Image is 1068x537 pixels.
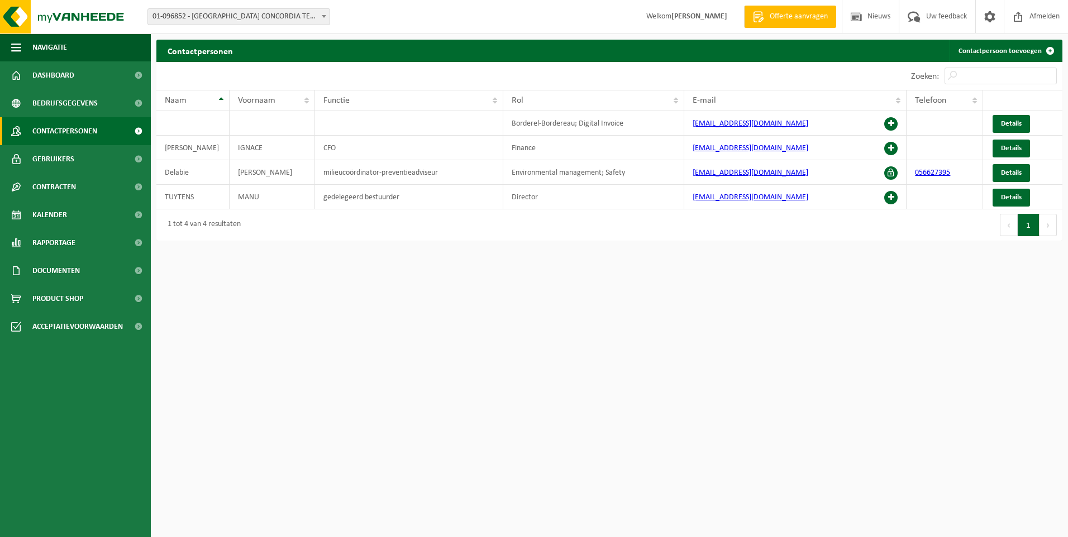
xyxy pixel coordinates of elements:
span: Documenten [32,257,80,285]
button: Previous [1000,214,1018,236]
a: [EMAIL_ADDRESS][DOMAIN_NAME] [693,119,808,128]
td: Finance [503,136,685,160]
td: gedelegeerd bestuurder [315,185,503,209]
span: Product Shop [32,285,83,313]
td: CFO [315,136,503,160]
span: E-mail [693,96,716,105]
td: IGNACE [230,136,315,160]
span: Details [1001,145,1022,152]
td: Delabie [156,160,230,185]
span: Dashboard [32,61,74,89]
span: Gebruikers [32,145,74,173]
a: Details [993,115,1030,133]
a: [EMAIL_ADDRESS][DOMAIN_NAME] [693,193,808,202]
td: milieucoördinator-preventieadviseur [315,160,503,185]
span: Offerte aanvragen [767,11,831,22]
td: Environmental management; Safety [503,160,685,185]
td: [PERSON_NAME] [230,160,315,185]
td: MANU [230,185,315,209]
span: 01-096852 - NV CONCORDIA TEXTILES - WAREGEM [147,8,330,25]
a: 056627395 [915,169,950,177]
td: Director [503,185,685,209]
span: Details [1001,194,1022,201]
span: Voornaam [238,96,275,105]
span: Navigatie [32,33,67,61]
span: Kalender [32,201,67,229]
span: Rol [512,96,523,105]
span: Details [1001,169,1022,176]
div: 1 tot 4 van 4 resultaten [162,215,241,235]
a: [EMAIL_ADDRESS][DOMAIN_NAME] [693,169,808,177]
span: Functie [323,96,350,105]
span: Contracten [32,173,76,201]
span: Telefoon [915,96,946,105]
td: TUYTENS [156,185,230,209]
a: [EMAIL_ADDRESS][DOMAIN_NAME] [693,144,808,152]
span: Naam [165,96,187,105]
h2: Contactpersonen [156,40,244,61]
button: 1 [1018,214,1040,236]
span: 01-096852 - NV CONCORDIA TEXTILES - WAREGEM [148,9,330,25]
a: Offerte aanvragen [744,6,836,28]
strong: [PERSON_NAME] [671,12,727,21]
a: Details [993,189,1030,207]
span: Contactpersonen [32,117,97,145]
a: Details [993,140,1030,157]
span: Bedrijfsgegevens [32,89,98,117]
button: Next [1040,214,1057,236]
label: Zoeken: [911,72,939,81]
span: Rapportage [32,229,75,257]
span: Acceptatievoorwaarden [32,313,123,341]
span: Details [1001,120,1022,127]
td: [PERSON_NAME] [156,136,230,160]
a: Details [993,164,1030,182]
a: Contactpersoon toevoegen [950,40,1061,62]
td: Borderel-Bordereau; Digital Invoice [503,111,685,136]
